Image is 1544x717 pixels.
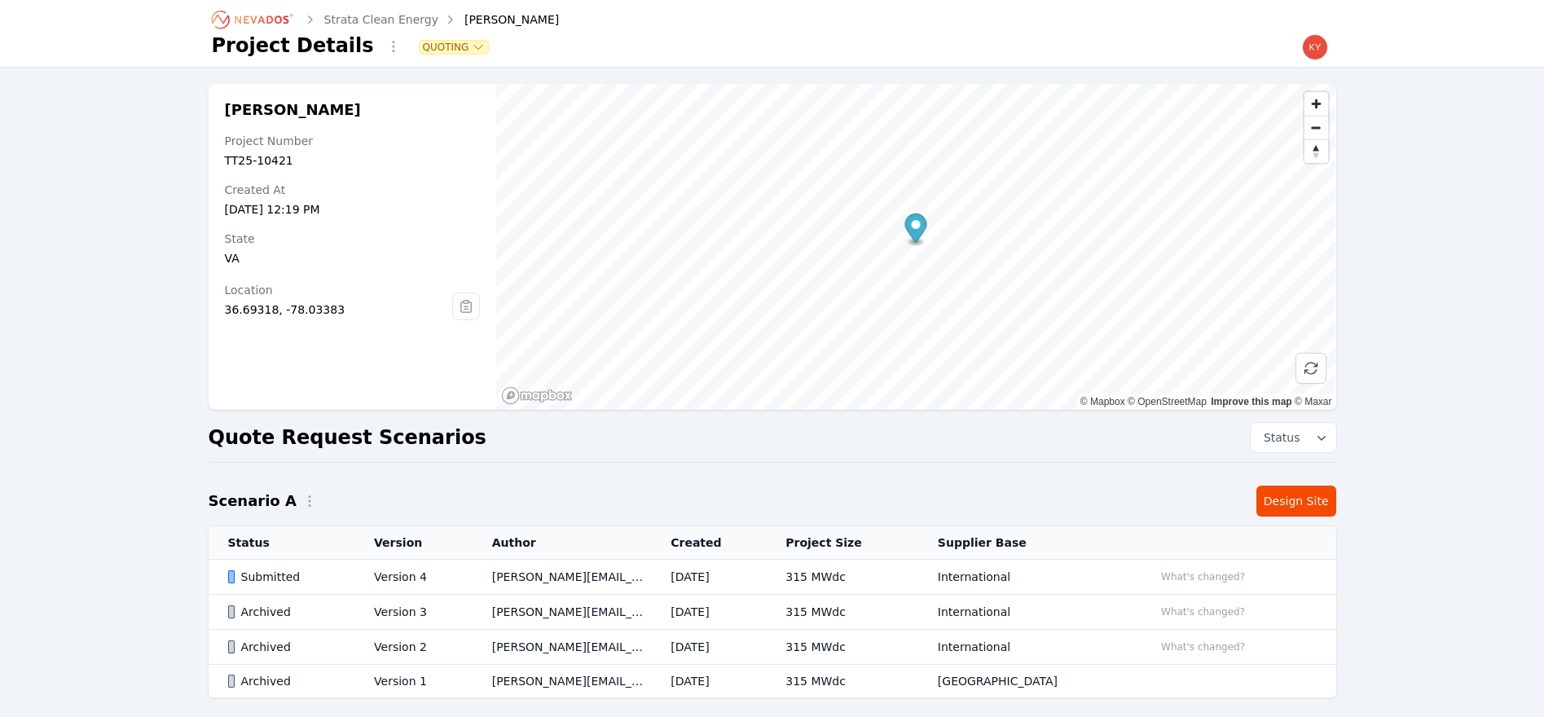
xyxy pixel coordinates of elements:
h2: Scenario A [209,490,297,512]
div: 36.69318, -78.03383 [225,301,453,318]
nav: Breadcrumb [212,7,560,33]
a: Maxar [1295,396,1332,407]
td: [DATE] [651,665,766,698]
a: Mapbox homepage [501,386,573,405]
button: What's changed? [1154,638,1252,656]
th: Created [651,526,766,560]
td: Version 3 [354,595,473,630]
a: Mapbox [1080,396,1125,407]
button: Reset bearing to north [1304,139,1328,163]
div: [DATE] 12:19 PM [225,201,481,218]
div: [PERSON_NAME] [442,11,559,28]
td: Version 2 [354,630,473,665]
canvas: Map [496,84,1335,410]
a: OpenStreetMap [1128,396,1207,407]
span: Status [1257,429,1300,446]
span: Zoom out [1304,117,1328,139]
td: [PERSON_NAME][EMAIL_ADDRESS][PERSON_NAME][DOMAIN_NAME] [473,560,652,595]
a: Improve this map [1211,396,1291,407]
td: 315 MWdc [766,595,918,630]
td: International [918,630,1134,665]
div: Location [225,282,453,298]
a: Design Site [1256,486,1336,517]
tr: ArchivedVersion 2[PERSON_NAME][EMAIL_ADDRESS][DOMAIN_NAME][DATE]315 MWdcInternationalWhat's changed? [209,630,1336,665]
td: Version 1 [354,665,473,698]
img: kyle.macdougall@nevados.solar [1302,34,1328,60]
td: 315 MWdc [766,560,918,595]
th: Status [209,526,355,560]
th: Project Size [766,526,918,560]
th: Author [473,526,652,560]
div: Submitted [228,569,347,585]
h2: Quote Request Scenarios [209,424,486,451]
th: Version [354,526,473,560]
div: Created At [225,182,481,198]
td: [DATE] [651,560,766,595]
div: Map marker [905,213,927,247]
td: [PERSON_NAME][EMAIL_ADDRESS][DOMAIN_NAME] [473,630,652,665]
td: [PERSON_NAME][EMAIL_ADDRESS][PERSON_NAME][DOMAIN_NAME] [473,595,652,630]
a: Strata Clean Energy [324,11,438,28]
td: Version 4 [354,560,473,595]
div: Archived [228,673,347,689]
span: Reset bearing to north [1304,140,1328,163]
button: Zoom in [1304,92,1328,116]
div: State [225,231,481,247]
tr: SubmittedVersion 4[PERSON_NAME][EMAIL_ADDRESS][PERSON_NAME][DOMAIN_NAME][DATE]315 MWdcInternation... [209,560,1336,595]
tr: ArchivedVersion 1[PERSON_NAME][EMAIL_ADDRESS][DOMAIN_NAME][DATE]315 MWdc[GEOGRAPHIC_DATA] [209,665,1336,698]
div: Archived [228,604,347,620]
td: [DATE] [651,595,766,630]
button: What's changed? [1154,568,1252,586]
button: Quoting [420,41,489,54]
h1: Project Details [212,33,374,59]
td: 315 MWdc [766,665,918,698]
div: VA [225,250,481,266]
div: Archived [228,639,347,655]
td: 315 MWdc [766,630,918,665]
td: International [918,595,1134,630]
td: [DATE] [651,630,766,665]
div: Project Number [225,133,481,149]
tr: ArchivedVersion 3[PERSON_NAME][EMAIL_ADDRESS][PERSON_NAME][DOMAIN_NAME][DATE]315 MWdcInternationa... [209,595,1336,630]
button: Zoom out [1304,116,1328,139]
button: Status [1251,423,1336,452]
button: What's changed? [1154,603,1252,621]
h2: [PERSON_NAME] [225,100,481,120]
th: Supplier Base [918,526,1134,560]
td: [PERSON_NAME][EMAIL_ADDRESS][DOMAIN_NAME] [473,665,652,698]
td: [GEOGRAPHIC_DATA] [918,665,1134,698]
td: International [918,560,1134,595]
div: TT25-10421 [225,152,481,169]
